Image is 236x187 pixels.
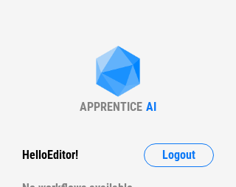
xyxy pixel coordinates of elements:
[144,143,214,167] button: Logout
[88,46,147,100] img: Apprentice AI
[22,143,78,167] div: Hello Editor !
[80,100,142,114] div: APPRENTICE
[146,100,156,114] div: AI
[162,149,195,161] span: Logout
